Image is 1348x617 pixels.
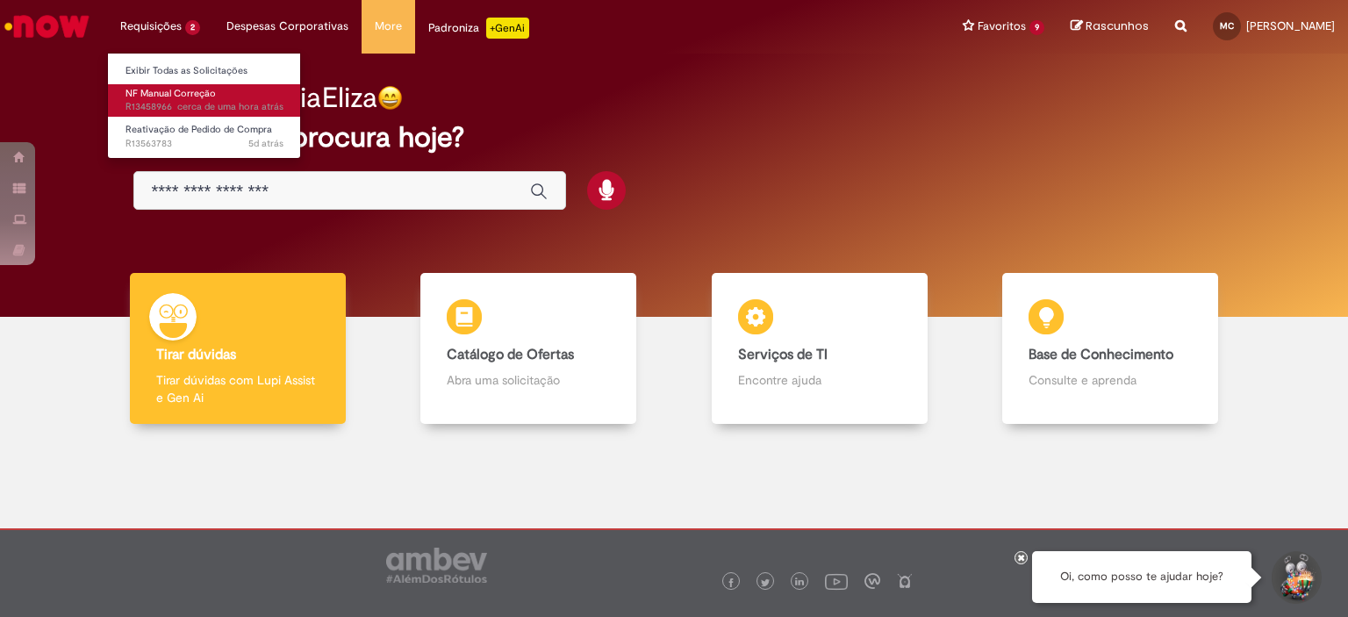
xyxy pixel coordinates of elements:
[447,371,610,389] p: Abra uma solicitação
[375,18,402,35] span: More
[1246,18,1335,33] span: [PERSON_NAME]
[864,573,880,589] img: logo_footer_workplace.png
[108,84,301,117] a: Aberto R13458966 : NF Manual Correção
[1029,20,1044,35] span: 9
[125,87,216,100] span: NF Manual Correção
[825,570,848,592] img: logo_footer_youtube.png
[965,273,1257,425] a: Base de Conhecimento Consulte e aprenda
[978,18,1026,35] span: Favoritos
[92,273,384,425] a: Tirar dúvidas Tirar dúvidas com Lupi Assist e Gen Ai
[226,18,348,35] span: Despesas Corporativas
[428,18,529,39] div: Padroniza
[1071,18,1149,35] a: Rascunhos
[738,346,828,363] b: Serviços de TI
[248,137,283,150] time: 24/09/2025 15:50:34
[1086,18,1149,34] span: Rascunhos
[386,548,487,583] img: logo_footer_ambev_rotulo_gray.png
[108,120,301,153] a: Aberto R13563783 : Reativação de Pedido de Compra
[1029,371,1192,389] p: Consulte e aprenda
[156,371,319,406] p: Tirar dúvidas com Lupi Assist e Gen Ai
[107,53,301,159] ul: Requisições
[248,137,283,150] span: 5d atrás
[384,273,675,425] a: Catálogo de Ofertas Abra uma solicitação
[1032,551,1251,603] div: Oi, como posso te ajudar hoje?
[156,346,236,363] b: Tirar dúvidas
[177,100,283,113] span: cerca de uma hora atrás
[133,122,1215,153] h2: O que você procura hoje?
[185,20,200,35] span: 2
[727,578,735,587] img: logo_footer_facebook.png
[897,573,913,589] img: logo_footer_naosei.png
[1220,20,1234,32] span: MC
[108,61,301,81] a: Exibir Todas as Solicitações
[125,137,283,151] span: R13563783
[486,18,529,39] p: +GenAi
[125,100,283,114] span: R13458966
[674,273,965,425] a: Serviços de TI Encontre ajuda
[120,18,182,35] span: Requisições
[177,100,283,113] time: 29/09/2025 09:54:26
[447,346,574,363] b: Catálogo de Ofertas
[125,123,272,136] span: Reativação de Pedido de Compra
[1029,346,1173,363] b: Base de Conhecimento
[377,85,403,111] img: happy-face.png
[1269,551,1322,604] button: Iniciar Conversa de Suporte
[2,9,92,44] img: ServiceNow
[738,371,901,389] p: Encontre ajuda
[795,578,804,588] img: logo_footer_linkedin.png
[761,578,770,587] img: logo_footer_twitter.png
